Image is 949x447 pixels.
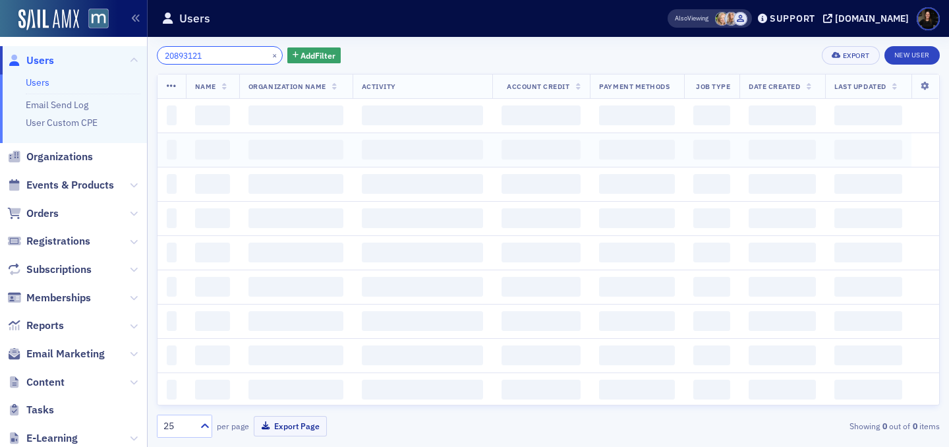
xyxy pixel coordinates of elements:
input: Search… [157,46,283,65]
span: ‌ [502,243,581,262]
a: E-Learning [7,431,78,446]
span: ‌ [362,105,484,125]
a: Email Marketing [7,347,105,361]
span: ‌ [693,140,731,160]
a: Users [26,76,49,88]
strong: 0 [910,420,919,432]
div: Export [843,52,870,59]
span: Users [26,53,54,68]
span: Viewing [675,14,708,23]
span: ‌ [502,345,581,365]
button: Export Page [254,416,327,436]
span: E-Learning [26,431,78,446]
span: Activity [362,82,396,91]
a: New User [884,46,940,65]
span: ‌ [248,380,343,400]
span: ‌ [599,311,674,331]
a: Content [7,375,65,390]
span: ‌ [362,208,484,228]
span: Subscriptions [26,262,92,277]
button: Export [822,46,879,65]
span: ‌ [749,208,816,228]
span: ‌ [599,345,674,365]
a: Registrations [7,234,90,249]
div: Also [675,14,687,22]
span: ‌ [248,174,343,194]
span: Registrations [26,234,90,249]
span: ‌ [362,140,484,160]
span: ‌ [834,140,902,160]
span: Organization Name [248,82,326,91]
span: Account Credit [507,82,569,91]
span: ‌ [362,380,484,400]
span: Rebekah Olson [715,12,729,26]
a: Orders [7,206,59,221]
a: Events & Products [7,178,114,193]
span: ‌ [167,174,177,194]
div: [DOMAIN_NAME] [835,13,909,24]
span: ‌ [834,208,902,228]
h1: Users [179,11,210,26]
span: ‌ [749,140,816,160]
span: ‌ [248,140,343,160]
span: ‌ [248,105,343,125]
span: Name [195,82,216,91]
span: ‌ [248,311,343,331]
span: Organizations [26,150,93,164]
a: Tasks [7,403,54,417]
span: Date Created [749,82,800,91]
span: ‌ [834,243,902,262]
span: ‌ [834,105,902,125]
span: ‌ [693,174,731,194]
button: AddFilter [287,47,341,64]
span: ‌ [362,311,484,331]
span: ‌ [693,208,731,228]
span: ‌ [167,380,177,400]
a: Users [7,53,54,68]
span: ‌ [502,174,581,194]
img: SailAMX [18,9,79,30]
span: ‌ [834,311,902,331]
span: ‌ [167,105,177,125]
span: ‌ [167,140,177,160]
span: ‌ [195,105,230,125]
span: ‌ [834,380,902,400]
span: ‌ [195,345,230,365]
span: Events & Products [26,178,114,193]
span: Content [26,375,65,390]
span: Justin Chase [733,12,747,26]
a: Memberships [7,291,91,305]
span: ‌ [749,277,816,297]
span: ‌ [167,311,177,331]
span: ‌ [599,277,674,297]
span: ‌ [693,105,731,125]
span: Orders [26,206,59,221]
a: View Homepage [79,9,109,31]
strong: 0 [880,420,889,432]
a: Organizations [7,150,93,164]
span: ‌ [167,243,177,262]
span: ‌ [248,208,343,228]
span: ‌ [749,174,816,194]
span: ‌ [599,105,674,125]
span: ‌ [599,243,674,262]
span: ‌ [693,380,731,400]
span: Memberships [26,291,91,305]
span: ‌ [195,311,230,331]
span: ‌ [599,174,674,194]
span: ‌ [248,243,343,262]
span: ‌ [834,174,902,194]
a: Email Send Log [26,99,88,111]
span: ‌ [693,243,731,262]
div: Showing out of items [688,420,940,432]
span: Profile [917,7,940,30]
button: [DOMAIN_NAME] [823,14,913,23]
span: ‌ [362,345,484,365]
span: ‌ [749,105,816,125]
a: Subscriptions [7,262,92,277]
a: Reports [7,318,64,333]
span: Job Type [696,82,730,91]
span: ‌ [502,311,581,331]
span: ‌ [599,208,674,228]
